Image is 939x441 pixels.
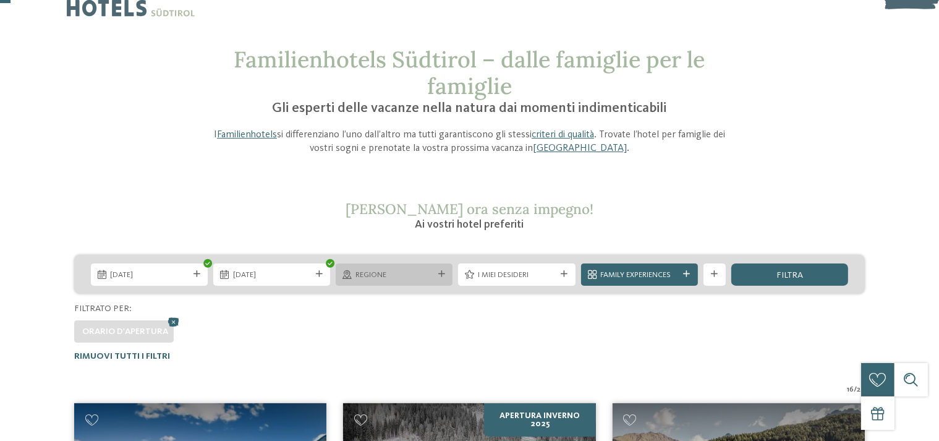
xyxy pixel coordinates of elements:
span: [DATE] [233,270,311,281]
span: filtra [776,271,803,280]
a: [GEOGRAPHIC_DATA] [533,143,627,153]
a: criteri di qualità [532,130,594,140]
span: Orario d'apertura [82,327,168,336]
p: I si differenziano l’uno dall’altro ma tutti garantiscono gli stessi . Trovate l’hotel per famigl... [205,128,734,156]
span: Ai vostri hotel preferiti [415,219,524,230]
span: [DATE] [110,270,188,281]
span: [PERSON_NAME] ora senza impegno! [346,200,593,218]
span: 27 [857,384,865,395]
span: / [854,384,857,395]
span: Rimuovi tutti i filtri [74,352,170,361]
span: Filtrato per: [74,304,132,313]
span: Gli esperti delle vacanze nella natura dai momenti indimenticabili [272,101,666,115]
a: Familienhotels [217,130,277,140]
span: Family Experiences [600,270,678,281]
span: Regione [355,270,433,281]
span: I miei desideri [478,270,556,281]
span: Familienhotels Südtirol – dalle famiglie per le famiglie [234,45,705,100]
span: 16 [847,384,854,395]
